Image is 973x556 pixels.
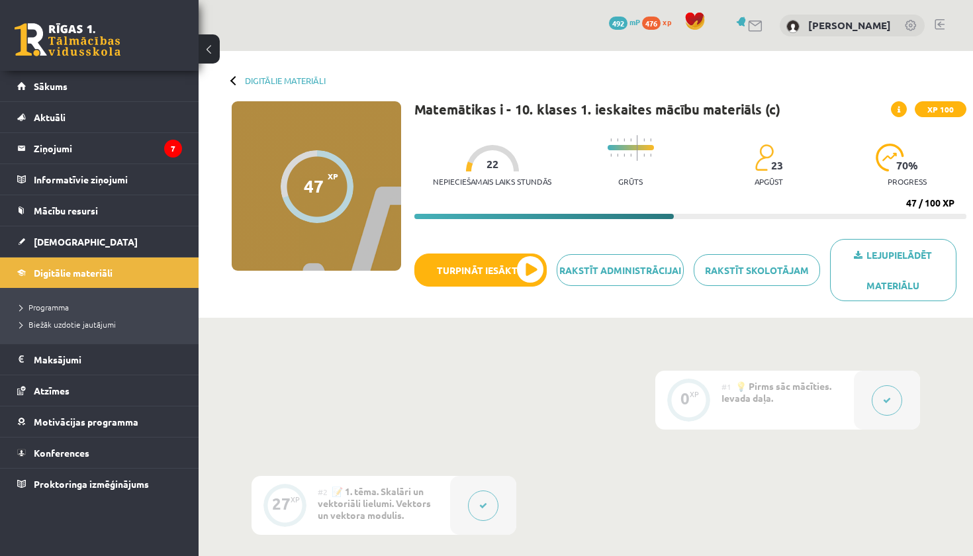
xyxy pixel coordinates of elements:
span: 22 [486,158,498,170]
legend: Ziņojumi [34,133,182,163]
p: apgūst [755,177,783,186]
h1: Matemātikas i - 10. klases 1. ieskaites mācību materiāls (c) [414,101,780,117]
a: Digitālie materiāli [245,75,326,85]
span: #1 [721,381,731,392]
img: icon-long-line-d9ea69661e0d244f92f715978eff75569469978d946b2353a9bb055b3ed8787d.svg [637,135,638,161]
i: 7 [164,140,182,158]
span: XP 100 [915,101,966,117]
img: icon-short-line-57e1e144782c952c97e751825c79c345078a6d821885a25fce030b3d8c18986b.svg [624,154,625,157]
div: 27 [272,498,291,510]
img: icon-short-line-57e1e144782c952c97e751825c79c345078a6d821885a25fce030b3d8c18986b.svg [650,138,651,142]
img: icon-progress-161ccf0a02000e728c5f80fcf4c31c7af3da0e1684b2b1d7c360e028c24a22f1.svg [876,144,904,171]
a: [PERSON_NAME] [808,19,891,32]
div: 47 [304,176,324,196]
span: #2 [318,486,328,497]
p: Nepieciešamais laiks stundās [433,177,551,186]
span: xp [663,17,671,27]
a: Programma [20,301,185,313]
img: icon-short-line-57e1e144782c952c97e751825c79c345078a6d821885a25fce030b3d8c18986b.svg [650,154,651,157]
legend: Informatīvie ziņojumi [34,164,182,195]
a: Digitālie materiāli [17,257,182,288]
a: Sākums [17,71,182,101]
img: icon-short-line-57e1e144782c952c97e751825c79c345078a6d821885a25fce030b3d8c18986b.svg [624,138,625,142]
span: Biežāk uzdotie jautājumi [20,319,116,330]
a: 492 mP [609,17,640,27]
span: Programma [20,302,69,312]
a: Motivācijas programma [17,406,182,437]
img: icon-short-line-57e1e144782c952c97e751825c79c345078a6d821885a25fce030b3d8c18986b.svg [610,154,612,157]
span: Digitālie materiāli [34,267,113,279]
a: Lejupielādēt materiālu [830,239,956,301]
img: icon-short-line-57e1e144782c952c97e751825c79c345078a6d821885a25fce030b3d8c18986b.svg [617,154,618,157]
a: Rīgas 1. Tālmācības vidusskola [15,23,120,56]
span: 70 % [896,160,919,171]
img: icon-short-line-57e1e144782c952c97e751825c79c345078a6d821885a25fce030b3d8c18986b.svg [643,138,645,142]
img: icon-short-line-57e1e144782c952c97e751825c79c345078a6d821885a25fce030b3d8c18986b.svg [630,138,631,142]
a: Konferences [17,438,182,468]
span: Motivācijas programma [34,416,138,428]
span: 23 [771,160,783,171]
div: XP [291,496,300,503]
div: XP [690,391,699,398]
img: icon-short-line-57e1e144782c952c97e751825c79c345078a6d821885a25fce030b3d8c18986b.svg [630,154,631,157]
a: Rakstīt administrācijai [557,254,683,286]
img: icon-short-line-57e1e144782c952c97e751825c79c345078a6d821885a25fce030b3d8c18986b.svg [643,154,645,157]
a: Mācību resursi [17,195,182,226]
span: XP [328,171,338,181]
button: Turpināt iesākto [414,254,547,287]
a: Atzīmes [17,375,182,406]
span: 📝 1. tēma. Skalāri un vektoriāli lielumi. Vektors un vektora modulis. [318,485,431,521]
a: Rakstīt skolotājam [694,254,820,286]
div: 0 [680,393,690,404]
a: Maksājumi [17,344,182,375]
a: Biežāk uzdotie jautājumi [20,318,185,330]
span: Atzīmes [34,385,69,396]
legend: Maksājumi [34,344,182,375]
span: 💡 Pirms sāc mācīties. Ievada daļa. [721,380,831,404]
img: icon-short-line-57e1e144782c952c97e751825c79c345078a6d821885a25fce030b3d8c18986b.svg [617,138,618,142]
img: students-c634bb4e5e11cddfef0936a35e636f08e4e9abd3cc4e673bd6f9a4125e45ecb1.svg [755,144,774,171]
a: Proktoringa izmēģinājums [17,469,182,499]
span: Konferences [34,447,89,459]
p: progress [888,177,927,186]
span: 492 [609,17,627,30]
a: 476 xp [642,17,678,27]
a: Informatīvie ziņojumi [17,164,182,195]
p: Grūts [618,177,643,186]
span: Mācību resursi [34,205,98,216]
a: Ziņojumi7 [17,133,182,163]
a: [DEMOGRAPHIC_DATA] [17,226,182,257]
a: Aktuāli [17,102,182,132]
span: Sākums [34,80,68,92]
span: 476 [642,17,661,30]
img: Emīls Brakše [786,20,800,33]
img: icon-short-line-57e1e144782c952c97e751825c79c345078a6d821885a25fce030b3d8c18986b.svg [610,138,612,142]
span: Proktoringa izmēģinājums [34,478,149,490]
span: mP [629,17,640,27]
span: Aktuāli [34,111,66,123]
span: [DEMOGRAPHIC_DATA] [34,236,138,248]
